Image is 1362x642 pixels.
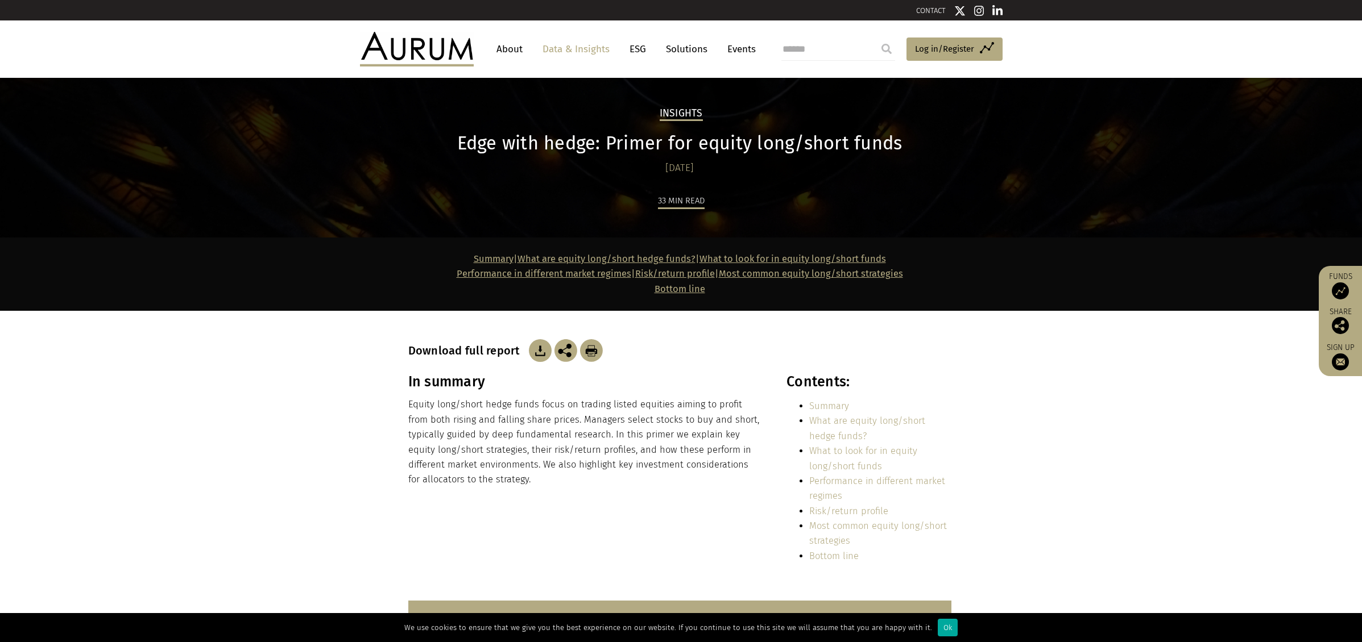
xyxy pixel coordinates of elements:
[954,5,966,16] img: Twitter icon
[457,253,903,294] strong: | | | |
[360,32,474,66] img: Aurum
[809,520,947,546] a: Most common equity long/short strategies
[875,37,898,60] input: Submit
[719,268,903,279] a: Most common equity long/short strategies
[537,39,615,60] a: Data & Insights
[809,401,849,411] a: Summary
[809,445,917,471] a: What to look for in equity long/short funds
[906,37,1003,61] a: Log in/Register
[809,415,925,441] a: What are equity long/short hedge funds?
[457,268,631,279] a: Performance in different market regimes
[474,253,514,264] a: Summary
[1324,308,1356,334] div: Share
[420,612,940,629] h3: About Aurum
[1332,353,1349,370] img: Sign up to our newsletter
[722,39,756,60] a: Events
[529,339,552,362] img: Download Article
[580,339,603,362] img: Download Article
[408,373,762,390] h3: In summary
[938,619,958,636] div: Ok
[660,39,713,60] a: Solutions
[809,551,859,561] a: Bottom line
[655,284,705,294] a: Bottom line
[408,344,526,357] h3: Download full report
[916,6,946,15] a: CONTACT
[554,339,577,362] img: Share this post
[660,107,703,121] h2: Insights
[408,132,951,155] h1: Edge with hedge: Primer for equity long/short funds
[915,42,974,56] span: Log in/Register
[491,39,528,60] a: About
[992,5,1003,16] img: Linkedin icon
[624,39,652,60] a: ESG
[809,506,888,516] a: Risk/return profile
[1324,272,1356,299] a: Funds
[1324,343,1356,370] a: Sign up
[408,397,762,487] p: Equity long/short hedge funds focus on trading listed equities aiming to profit from both rising ...
[699,253,886,264] a: What to look for in equity long/short funds
[518,253,696,264] a: What are equity long/short hedge funds?
[809,476,945,501] a: Performance in different market regimes
[408,160,951,176] div: [DATE]
[786,373,951,390] h3: Contents:
[1332,317,1349,334] img: Share this post
[974,5,984,16] img: Instagram icon
[1332,282,1349,299] img: Access Funds
[658,194,705,209] div: 33 min read
[635,268,715,279] a: Risk/return profile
